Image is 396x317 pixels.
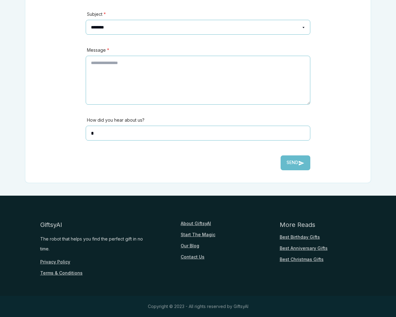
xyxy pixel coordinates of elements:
div: GiftsyAI [40,220,62,229]
a: Start The Magic [181,232,215,238]
a: Contact Us [181,254,204,260]
a: Privacy Policy [40,259,70,265]
label: How did you hear about us? [87,117,144,123]
a: Our Blog [181,243,199,249]
label: Subject [87,11,106,17]
a: Terms & Conditions [40,270,83,276]
div: More Reads [280,220,315,229]
a: Best Birthday Gifts [280,234,320,240]
label: Message [87,47,109,53]
button: Send [281,155,310,170]
div: The robot that helps you find the perfect gift in no time. [40,234,145,254]
a: Best Anniversary Gifts [280,245,328,251]
textarea: Message * [86,56,310,105]
input: How did you hear about us? [86,126,310,141]
a: About GiftsyAI [181,220,211,227]
select: Subject * [86,20,310,35]
a: Best Christmas Gifts [280,256,324,263]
